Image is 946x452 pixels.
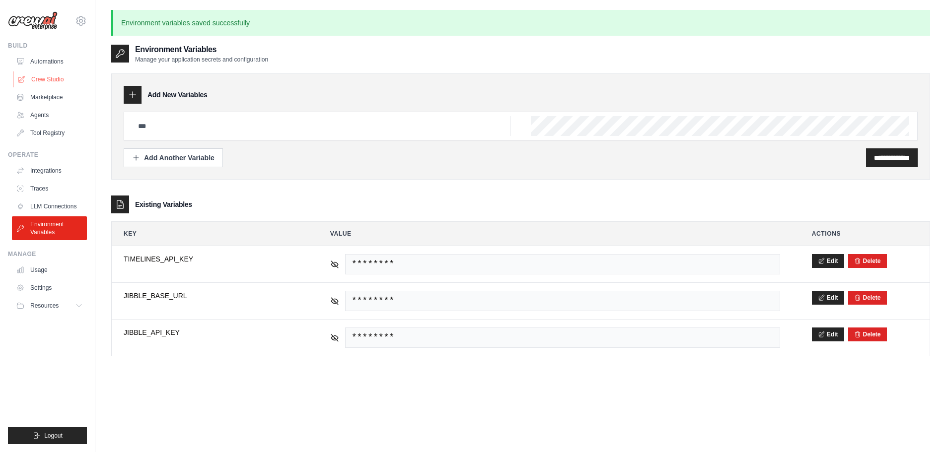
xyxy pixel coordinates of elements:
p: Environment variables saved successfully [111,10,930,36]
a: Crew Studio [13,71,88,87]
div: Build [8,42,87,50]
button: Logout [8,427,87,444]
span: TIMELINES_API_KEY [124,254,298,264]
span: Resources [30,302,59,310]
span: Logout [44,432,63,440]
a: Traces [12,181,87,196]
a: Environment Variables [12,216,87,240]
h2: Environment Variables [135,44,268,56]
a: Tool Registry [12,125,87,141]
h3: Existing Variables [135,199,192,209]
span: JIBBLE_API_KEY [124,327,298,337]
th: Key [112,222,310,246]
th: Value [318,222,792,246]
a: Integrations [12,163,87,179]
button: Delete [854,294,881,302]
p: Manage your application secrets and configuration [135,56,268,64]
img: Logo [8,11,58,30]
button: Add Another Variable [124,148,223,167]
button: Edit [812,254,844,268]
span: JIBBLE_BASE_URL [124,291,298,301]
button: Resources [12,298,87,314]
a: LLM Connections [12,198,87,214]
a: Usage [12,262,87,278]
a: Marketplace [12,89,87,105]
button: Edit [812,327,844,341]
div: Operate [8,151,87,159]
a: Agents [12,107,87,123]
button: Delete [854,330,881,338]
h3: Add New Variables [147,90,208,100]
a: Settings [12,280,87,296]
div: Add Another Variable [132,153,215,163]
th: Actions [800,222,930,246]
div: Manage [8,250,87,258]
a: Automations [12,54,87,69]
button: Delete [854,257,881,265]
button: Edit [812,291,844,305]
